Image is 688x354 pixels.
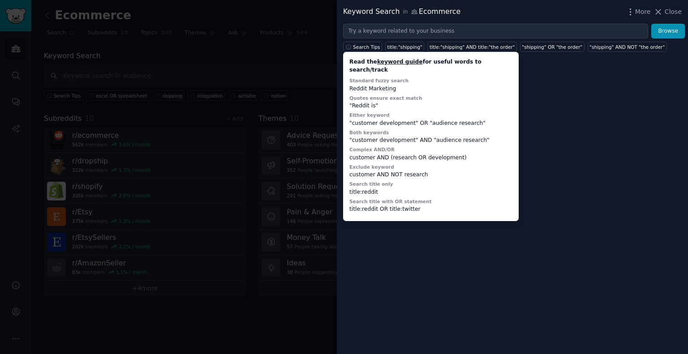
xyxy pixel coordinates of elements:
[349,147,395,152] label: Complex AND/OR
[343,6,460,17] div: Keyword Search Ecommerce
[349,181,393,187] label: Search title only
[349,102,512,110] div: "Reddit is"
[349,130,389,135] label: Both keywords
[349,58,512,74] div: Read the for useful words to search/track
[349,154,512,162] div: customer AND (research OR development)
[349,85,512,93] div: Reddit Marketing
[588,42,667,52] a: "shipping" AND NOT "the order"
[343,24,648,39] input: Try a keyword related to your business
[635,7,651,17] span: More
[349,136,512,145] div: "customer development" AND "audience research"
[349,171,512,179] div: customer AND NOT research
[349,95,422,101] label: Quotes ensure exact match
[349,205,512,213] div: title:reddit OR title:twitter
[427,42,516,52] a: title:"shipping" AND title:"the order"
[385,42,424,52] a: title:"shipping"
[349,188,512,196] div: title:reddit
[520,42,585,52] a: "shipping" OR "the order"
[349,164,394,170] label: Exclude keyword
[403,8,408,16] span: in
[522,44,582,50] div: "shipping" OR "the order"
[343,42,382,52] button: Search Tips
[349,199,431,204] label: Search title with OR statement
[349,119,512,128] div: "customer development" OR "audience research"
[654,7,682,17] button: Close
[349,78,408,83] label: Standard fuzzy search
[589,44,665,50] div: "shipping" AND NOT "the order"
[626,7,651,17] button: More
[377,59,423,65] a: keyword guide
[665,7,682,17] span: Close
[353,44,380,50] span: Search Tips
[387,44,422,50] div: title:"shipping"
[430,44,515,50] div: title:"shipping" AND title:"the order"
[349,112,390,118] label: Either keyword
[651,24,685,39] button: Browse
